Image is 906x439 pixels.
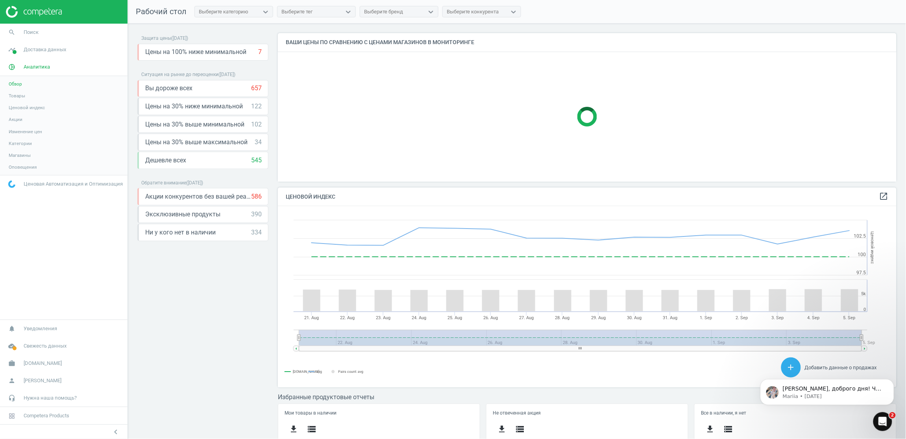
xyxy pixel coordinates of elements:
[493,420,511,439] button: get_app
[864,307,866,312] text: 0
[448,315,462,320] tspan: 25. Aug
[24,394,77,402] span: Нужна наша помощь?
[251,192,262,201] div: 586
[781,357,801,378] button: add
[870,231,875,264] tspan: Ценовой индекс
[285,420,303,439] button: get_app
[251,102,262,111] div: 122
[136,7,187,16] span: Рабочий стол
[627,315,642,320] tspan: 30. Aug
[4,60,19,74] i: pie_chart_outlined
[289,424,298,434] i: get_app
[278,393,897,401] h3: Избранные продуктовые отчеты
[879,192,889,202] a: open_in_new
[701,420,719,439] button: get_app
[304,315,319,320] tspan: 21. Aug
[9,104,45,111] span: Ценовой индекс
[9,81,22,87] span: Обзор
[4,42,19,57] i: timeline
[218,72,235,77] span: ( [DATE] )
[338,370,363,374] tspan: Pairs count: avg
[106,427,126,437] button: chevron_left
[858,252,866,257] text: 100
[316,370,322,374] tspan: avg
[889,412,896,419] span: 2
[258,48,262,56] div: 7
[701,410,889,416] h5: Все в наличии, я нет
[24,377,61,384] span: [PERSON_NAME]
[24,325,57,332] span: Уведомления
[24,180,123,188] span: Ценовая Автоматизация и Оптимизация
[145,84,192,93] span: Вы дороже всех
[141,180,186,186] span: Обратите внимание
[24,360,62,367] span: [DOMAIN_NAME]
[24,412,69,419] span: Competera Products
[199,8,248,15] div: Выберите категорию
[9,128,42,135] span: Изменение цен
[24,29,39,36] span: Поиск
[186,180,203,186] span: ( [DATE] )
[251,120,262,129] div: 102
[9,93,25,99] span: Товары
[145,210,220,219] span: Эксклюзивные продукты
[8,180,15,188] img: wGWNvw8QSZomAAAAABJRU5ErkJggg==
[873,412,892,431] iframe: Intercom live chat
[497,424,507,434] i: get_app
[285,410,473,416] h5: Мои товары в наличии
[879,192,889,201] i: open_in_new
[278,188,897,206] h4: Ценовой индекс
[484,315,498,320] tspan: 26. Aug
[555,315,570,320] tspan: 28. Aug
[376,315,390,320] tspan: 23. Aug
[772,315,784,320] tspan: 3. Sep
[591,315,606,320] tspan: 29. Aug
[24,63,50,71] span: Аналитика
[4,373,19,388] i: person
[9,116,22,123] span: Акции
[307,424,316,434] i: storage
[736,315,748,320] tspan: 2. Sep
[24,46,66,53] span: Доставка данных
[663,315,677,320] tspan: 31. Aug
[719,420,737,439] button: storage
[364,8,403,15] div: Выберите бренд
[145,120,244,129] span: Цены на 30% выше минимальной
[145,138,248,147] span: Цены на 30% выше максимальной
[293,370,319,374] tspan: [DOMAIN_NAME]
[9,152,31,158] span: Магазины
[511,420,529,439] button: storage
[6,6,62,18] img: ajHJNr6hYgQAAAAASUVORK5CYII=
[493,410,681,416] h5: Не отвеченная акция
[863,340,875,345] tspan: 5. Sep
[854,233,866,239] text: 102.5
[447,8,499,15] div: Выберите конкурента
[9,164,37,170] span: Оповещения
[4,391,19,406] i: headset_mic
[251,228,262,237] div: 334
[281,8,312,15] div: Выберите тег
[145,102,243,111] span: Цены на 30% ниже минимальной
[171,35,188,41] span: ( [DATE] )
[520,315,534,320] tspan: 27. Aug
[145,228,216,237] span: Ни у кого нет в наличии
[141,72,218,77] span: Ситуация на рынке до переоценки
[843,315,856,320] tspan: 5. Sep
[141,35,171,41] span: Защита цены
[749,363,906,418] iframe: Intercom notifications message
[303,420,321,439] button: storage
[340,315,355,320] tspan: 22. Aug
[145,192,251,201] span: Акции конкурентов без вашей реакции
[808,315,820,320] tspan: 4. Sep
[4,356,19,371] i: work
[251,210,262,219] div: 390
[278,33,897,52] h4: Ваши цены по сравнению с ценами магазинов в мониторинге
[4,339,19,353] i: cloud_done
[145,156,186,165] span: Дешевле всех
[705,424,715,434] i: get_app
[862,291,866,296] text: 5k
[9,140,32,147] span: Категории
[4,321,19,336] i: notifications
